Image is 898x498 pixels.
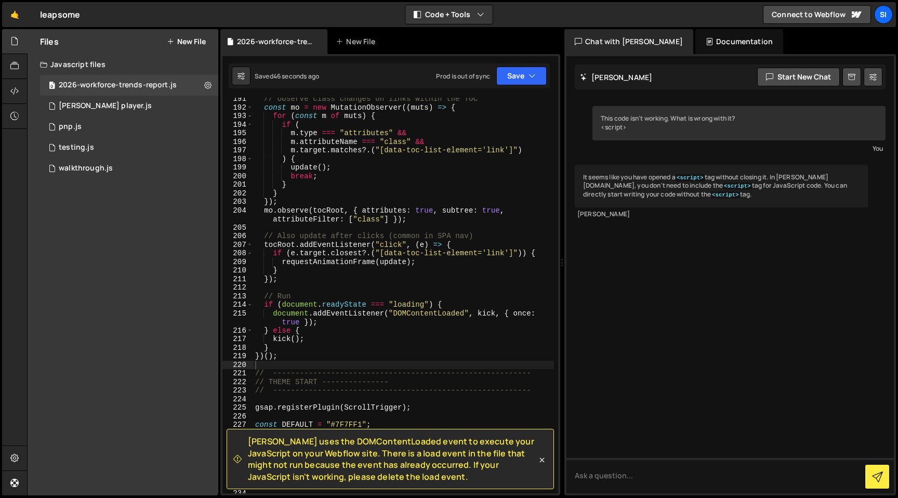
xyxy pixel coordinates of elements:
div: 232 [222,472,253,481]
div: [PERSON_NAME] [577,210,865,219]
div: You [595,143,883,154]
div: 228 [222,429,253,438]
div: 2026-workforce-trends-report.js [59,81,177,90]
span: [PERSON_NAME] uses the DOMContentLoaded event to execute your JavaScript on your Webflow site. Th... [248,436,537,482]
div: leapsome [40,8,80,21]
div: 221 [222,369,253,378]
h2: Files [40,36,59,47]
div: 15013/47339.js [40,75,218,96]
div: 201 [222,180,253,189]
div: 222 [222,378,253,387]
div: 2026-workforce-trends-report.js [237,36,315,47]
div: 216 [222,326,253,335]
div: 202 [222,189,253,198]
a: Connect to Webflow [763,5,871,24]
code: <script> [711,191,740,199]
div: 15013/44753.js [40,137,218,158]
div: 230 [222,447,253,455]
div: 207 [222,241,253,250]
div: This code isn't working. What is wrong with it? <script> [592,106,886,140]
div: 214 [222,300,253,309]
div: 219 [222,352,253,361]
div: 218 [222,344,253,352]
code: <script> [723,182,752,190]
div: 204 [222,206,253,224]
div: 192 [222,103,253,112]
div: 233 [222,481,253,490]
div: 197 [222,146,253,155]
div: 15013/45074.js [40,116,218,137]
div: 205 [222,224,253,232]
div: 223 [222,386,253,395]
div: testing.js [59,143,94,152]
div: 229 [222,438,253,447]
div: 211 [222,275,253,284]
div: [PERSON_NAME] player.js [59,101,152,111]
div: Saved [255,72,319,81]
button: Save [496,67,547,85]
code: <script> [676,174,705,181]
div: 210 [222,266,253,275]
h2: [PERSON_NAME] [580,72,652,82]
div: 208 [222,249,253,258]
div: 193 [222,112,253,121]
div: 206 [222,232,253,241]
div: 217 [222,335,253,344]
div: 226 [222,412,253,421]
div: 191 [222,95,253,103]
div: 224 [222,395,253,404]
div: Documentation [695,29,783,54]
div: Javascript files [28,54,218,75]
div: It seems like you have opened a tag without closing it. In [PERSON_NAME][DOMAIN_NAME], you don't ... [575,165,868,207]
span: 0 [49,82,55,90]
div: 194 [222,121,253,129]
div: 227 [222,421,253,429]
div: 46 seconds ago [273,72,319,81]
div: 213 [222,292,253,301]
div: Prod is out of sync [436,72,490,81]
a: 🤙 [2,2,28,27]
div: 220 [222,361,253,370]
div: 198 [222,155,253,164]
button: New File [167,37,206,46]
div: 195 [222,129,253,138]
div: walkthrough.js [59,164,113,173]
div: 199 [222,163,253,172]
div: 196 [222,138,253,147]
div: 203 [222,198,253,206]
div: 15013/39160.js [40,158,218,179]
div: 209 [222,258,253,267]
div: 200 [222,172,253,181]
button: Code + Tools [405,5,493,24]
div: 234 [222,489,253,498]
button: Start new chat [757,68,840,86]
div: 15013/41198.js [40,96,218,116]
div: 212 [222,283,253,292]
div: 215 [222,309,253,326]
div: New File [336,36,379,47]
a: SI [874,5,893,24]
div: Chat with [PERSON_NAME] [564,29,693,54]
div: 231 [222,455,253,472]
div: 225 [222,403,253,412]
div: pnp.js [59,122,82,132]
